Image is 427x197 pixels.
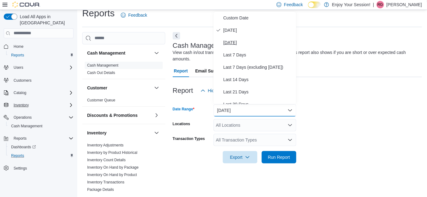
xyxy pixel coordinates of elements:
a: Inventory by Product Historical [87,150,137,155]
span: Cash Management [11,124,42,129]
button: Reports [1,134,76,143]
a: Feedback [118,9,150,21]
nav: Complex example [4,39,74,189]
button: Users [11,64,26,71]
button: Cash Management [87,50,152,56]
span: Users [11,64,74,71]
span: Settings [11,164,74,172]
a: Cash Management [9,122,45,130]
button: Customer [153,84,160,92]
h3: Cash Management [87,50,125,56]
button: Customer [87,85,152,91]
button: Inventory [11,101,31,109]
label: Locations [173,121,190,126]
span: Operations [14,115,32,120]
label: Date Range [173,107,195,112]
a: Settings [11,165,29,172]
span: Home [11,43,74,50]
span: Run Report [268,154,290,160]
span: Cash Management [9,122,74,130]
div: Ryan Grieger [377,1,384,8]
button: Reports [6,151,76,160]
span: Last 7 Days (excluding [DATE]) [223,64,294,71]
span: Email Subscription [195,65,235,77]
button: Cash Management [153,49,160,57]
span: Reports [11,53,24,58]
span: Dashboards [11,145,36,150]
button: Inventory [87,130,152,136]
button: Discounts & Promotions [87,112,152,118]
button: Operations [1,113,76,122]
button: Users [1,63,76,72]
button: Next [173,32,180,39]
span: Inventory On Hand by Product [87,172,137,177]
button: Catalog [1,88,76,97]
button: Catalog [11,89,29,96]
span: Last 21 Days [223,88,294,96]
button: Inventory [1,101,76,109]
span: Last 30 Days [223,101,294,108]
a: Inventory On Hand by Package [87,165,139,170]
a: Inventory Transactions [87,180,125,184]
a: Reports [9,152,27,159]
p: | [373,1,374,8]
a: Reports [9,51,27,59]
span: Catalog [11,89,74,96]
button: Home [1,42,76,51]
h1: Reports [82,7,115,19]
span: Reports [9,51,74,59]
span: Inventory Count Details [87,158,126,162]
a: Cash Out Details [87,71,115,75]
span: Home [14,44,23,49]
a: Dashboards [6,143,76,151]
button: Customers [1,76,76,84]
span: Customers [14,78,32,83]
p: [PERSON_NAME] [387,1,422,8]
span: [DATE] [223,39,294,46]
span: Reports [9,152,74,159]
h3: Report [173,87,193,94]
button: Hide Parameters [198,84,243,97]
img: Cova [12,2,40,8]
span: RG [378,1,383,8]
a: Home [11,43,26,50]
div: Select listbox [213,12,296,104]
span: Cash Out Details [87,70,115,75]
span: Feedback [128,12,147,18]
button: Run Report [262,151,296,163]
a: Cash Management [87,63,118,68]
span: Last 14 Days [223,76,294,83]
span: Settings [14,166,27,171]
button: Open list of options [288,137,293,142]
span: Users [14,65,23,70]
a: Package Details [87,187,114,192]
label: Transaction Types [173,136,205,141]
span: Custom Date [223,14,294,22]
h3: Inventory [87,130,107,136]
span: Reports [11,135,74,142]
a: Inventory Adjustments [87,143,124,147]
span: Load All Apps in [GEOGRAPHIC_DATA] [17,14,74,26]
span: Reports [11,153,24,158]
span: Reports [14,136,27,141]
button: Reports [11,135,29,142]
span: [DATE] [223,27,294,34]
span: Dashboards [9,143,74,151]
h3: Customer [87,85,107,91]
div: Cash Management [82,62,165,79]
a: Customer Queue [87,98,115,102]
span: Hide Parameters [208,88,240,94]
span: Last 7 Days [223,51,294,59]
button: Export [223,151,257,163]
button: Inventory [153,129,160,137]
span: Catalog [14,90,26,95]
a: Dashboards [9,143,38,151]
span: Inventory by Product Historical [87,150,137,155]
span: Inventory [11,101,74,109]
a: Inventory On Hand by Product [87,173,137,177]
span: Inventory On Hand by Package [87,165,139,170]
